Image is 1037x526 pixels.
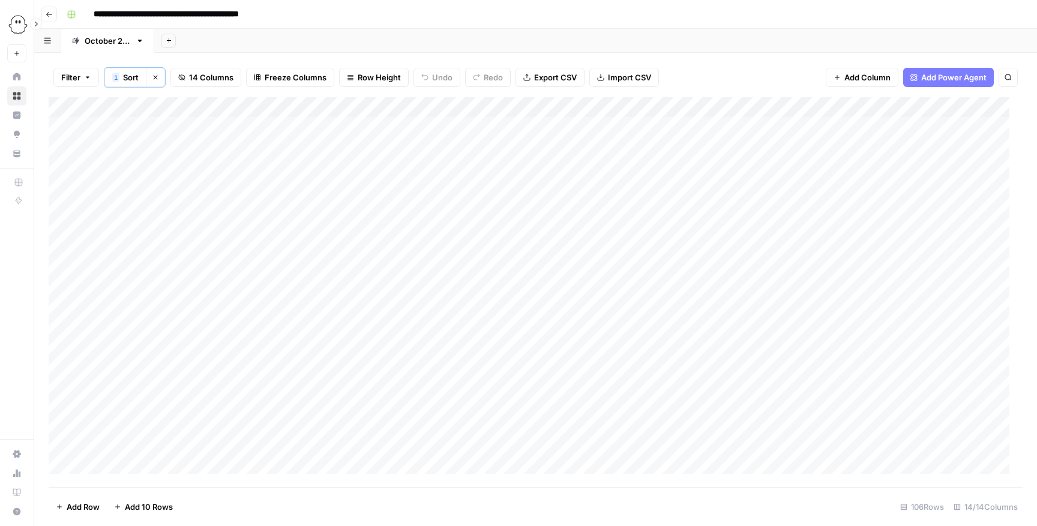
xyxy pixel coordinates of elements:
a: Home [7,67,26,86]
img: PhantomBuster Logo [7,14,29,35]
span: Add Row [67,501,100,513]
a: Usage [7,464,26,483]
button: Add 10 Rows [107,497,180,516]
button: Freeze Columns [246,68,334,87]
span: 14 Columns [189,71,233,83]
span: Freeze Columns [265,71,326,83]
a: Insights [7,106,26,125]
span: Import CSV [608,71,651,83]
span: Filter [61,71,80,83]
span: 1 [114,73,118,82]
span: Add 10 Rows [125,501,173,513]
button: Undo [413,68,460,87]
button: Add Row [49,497,107,516]
div: 14/14 Columns [949,497,1023,516]
a: Browse [7,86,26,106]
a: Settings [7,444,26,464]
a: Learning Hub [7,483,26,502]
button: Import CSV [589,68,659,87]
button: Redo [465,68,511,87]
a: [DATE] edits [61,29,154,53]
button: Add Power Agent [903,68,994,87]
div: [DATE] edits [85,35,131,47]
button: Help + Support [7,502,26,521]
span: Redo [484,71,503,83]
a: Opportunities [7,125,26,144]
div: 106 Rows [895,497,949,516]
button: 14 Columns [170,68,241,87]
button: 1Sort [104,68,146,87]
span: Add Column [844,71,891,83]
a: Your Data [7,144,26,163]
span: Undo [432,71,452,83]
span: Sort [123,71,139,83]
button: Add Column [826,68,898,87]
span: Row Height [358,71,401,83]
span: Export CSV [534,71,577,83]
button: Workspace: PhantomBuster [7,10,26,40]
button: Export CSV [515,68,585,87]
button: Row Height [339,68,409,87]
button: Filter [53,68,99,87]
div: 1 [112,73,119,82]
span: Add Power Agent [921,71,987,83]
